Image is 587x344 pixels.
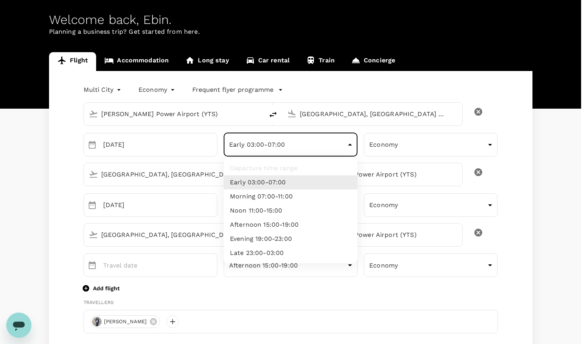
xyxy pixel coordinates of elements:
li: Afternoon 15:00-19:00 [224,218,357,232]
li: Morning 07:00-11:00 [224,189,357,204]
li: Noon 11:00-15:00 [224,204,357,218]
li: Evening 19:00-23:00 [224,232,357,246]
li: Late 23:00-03:00 [224,246,357,260]
li: Early 03:00-07:00 [224,175,357,189]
